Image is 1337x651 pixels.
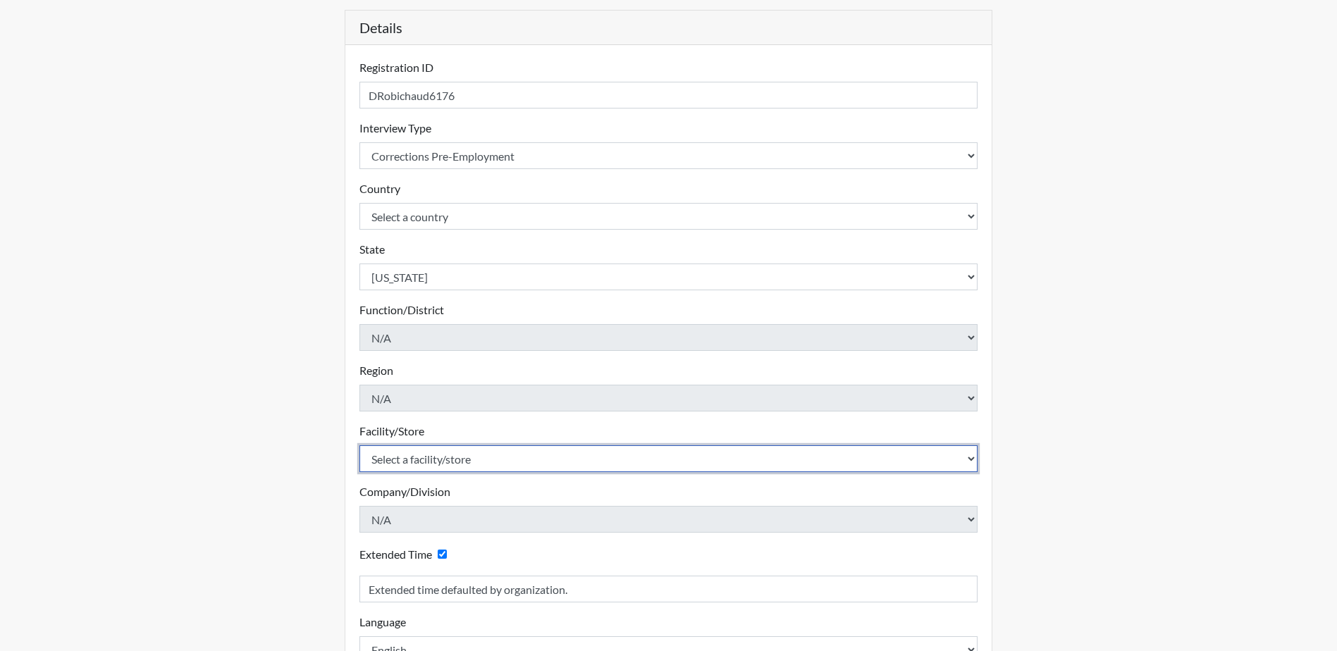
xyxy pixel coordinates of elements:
input: Reason for Extension [359,576,978,602]
label: Country [359,180,400,197]
label: Registration ID [359,59,433,76]
label: Facility/Store [359,423,424,440]
label: Extended Time [359,546,432,563]
h5: Details [345,11,992,45]
label: Language [359,614,406,631]
div: Checking this box will provide the interviewee with an accomodation of extra time to answer each ... [359,544,452,564]
input: Insert a Registration ID, which needs to be a unique alphanumeric value for each interviewee [359,82,978,108]
label: Interview Type [359,120,431,137]
label: State [359,241,385,258]
label: Company/Division [359,483,450,500]
label: Region [359,362,393,379]
label: Function/District [359,302,444,318]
